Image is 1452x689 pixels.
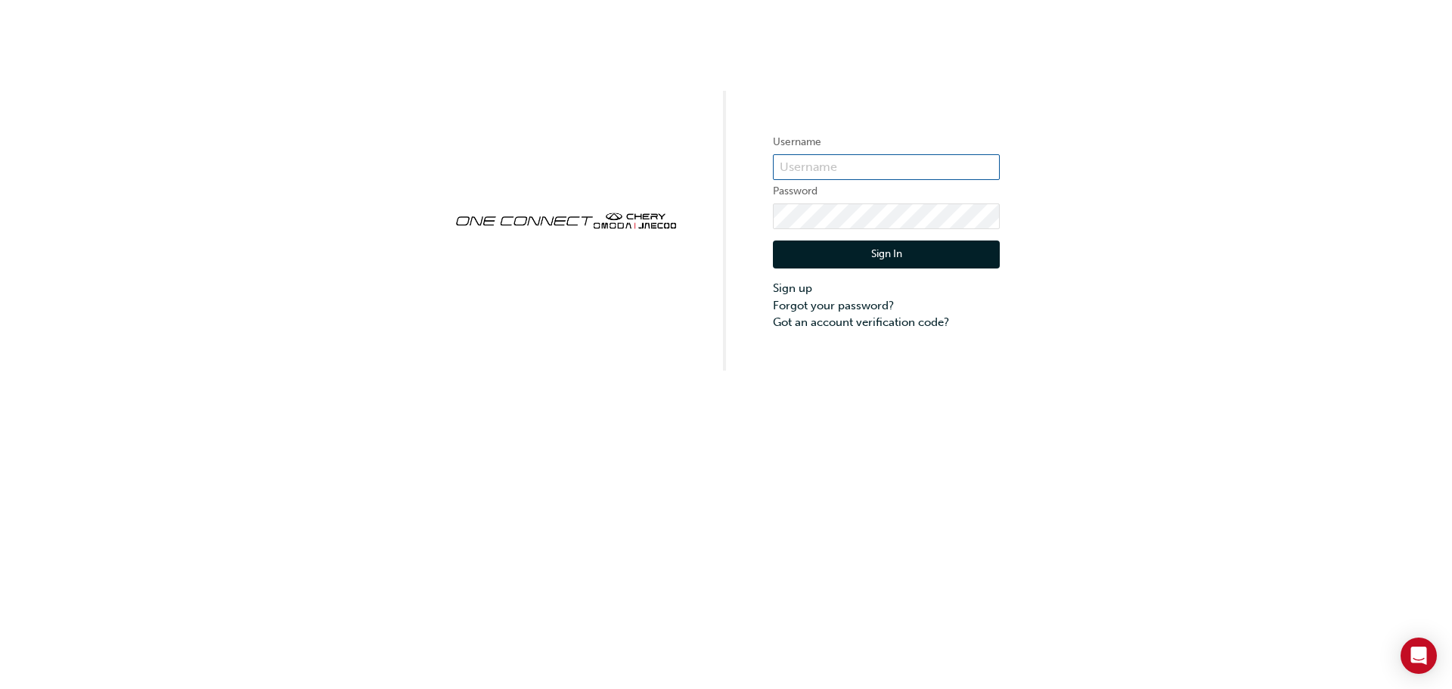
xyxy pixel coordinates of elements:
img: oneconnect [452,200,679,239]
a: Sign up [773,280,1000,297]
label: Username [773,133,1000,151]
div: Open Intercom Messenger [1401,638,1437,674]
input: Username [773,154,1000,180]
a: Forgot your password? [773,297,1000,315]
button: Sign In [773,241,1000,269]
a: Got an account verification code? [773,314,1000,331]
label: Password [773,182,1000,200]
